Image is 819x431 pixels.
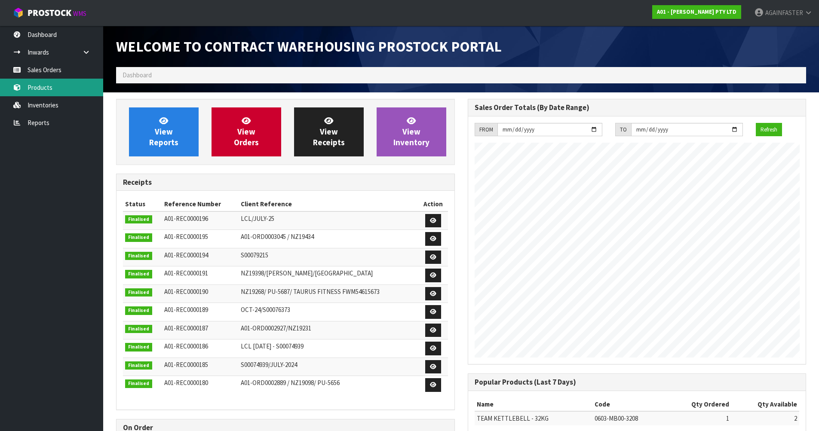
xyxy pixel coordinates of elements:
span: OCT-24/S00076373 [241,306,290,314]
span: A01-ORD0003045 / NZ19434 [241,232,314,241]
th: Status [123,197,162,211]
span: LCL [DATE] - S00074939 [241,342,304,350]
span: Finalised [125,306,152,315]
h3: Popular Products (Last 7 Days) [475,378,800,386]
span: Finalised [125,379,152,388]
span: A01-REC0000194 [164,251,208,259]
td: TEAM KETTLEBELL - 32KG [475,411,592,425]
small: WMS [73,9,86,18]
span: View Reports [149,116,178,148]
th: Client Reference [239,197,418,211]
span: Finalised [125,270,152,278]
a: ViewReports [129,107,199,156]
span: A01-REC0000187 [164,324,208,332]
span: Welcome to Contract Warehousing ProStock Portal [116,37,502,55]
img: cube-alt.png [13,7,24,18]
span: Finalised [125,325,152,333]
a: ViewOrders [212,107,281,156]
span: A01-REC0000185 [164,361,208,369]
td: 0603-MB00-3208 [592,411,666,425]
span: AGAINFASTER [765,9,803,17]
span: Finalised [125,343,152,352]
span: A01-REC0000196 [164,214,208,223]
span: LCL/JULY-25 [241,214,274,223]
span: Finalised [125,361,152,370]
span: Finalised [125,233,152,242]
th: Name [475,397,592,411]
th: Qty Available [731,397,799,411]
span: NZ19268/ PU-5687/ TAURUS FITNESS FWM54615673 [241,287,380,296]
strong: A01 - [PERSON_NAME] PTY LTD [657,8,736,15]
span: A01-REC0000190 [164,287,208,296]
a: ViewReceipts [294,107,364,156]
span: View Receipts [313,116,345,148]
span: Finalised [125,252,152,260]
span: Finalised [125,288,152,297]
span: A01-REC0000189 [164,306,208,314]
span: A01-ORD0002889 / NZ19098/ PU-5656 [241,379,340,387]
span: ProStock [28,7,71,18]
button: Refresh [756,123,782,137]
td: 1 [666,411,731,425]
span: S00079215 [241,251,268,259]
span: A01-REC0000180 [164,379,208,387]
span: Finalised [125,215,152,224]
span: View Orders [234,116,259,148]
span: A01-REC0000186 [164,342,208,350]
th: Reference Number [162,197,239,211]
h3: Receipts [123,178,448,186]
h3: Sales Order Totals (By Date Range) [475,104,800,112]
td: 2 [731,411,799,425]
div: FROM [475,123,497,137]
span: A01-ORD0002927/NZ19231 [241,324,311,332]
div: TO [615,123,631,137]
th: Action [418,197,448,211]
span: A01-REC0000191 [164,269,208,277]
span: A01-REC0000195 [164,232,208,241]
span: View Inventory [393,116,429,148]
th: Code [592,397,666,411]
th: Qty Ordered [666,397,731,411]
span: S00074939/JULY-2024 [241,361,297,369]
span: NZ19398/[PERSON_NAME]/[GEOGRAPHIC_DATA] [241,269,373,277]
span: Dashboard [123,71,152,79]
a: ViewInventory [377,107,446,156]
